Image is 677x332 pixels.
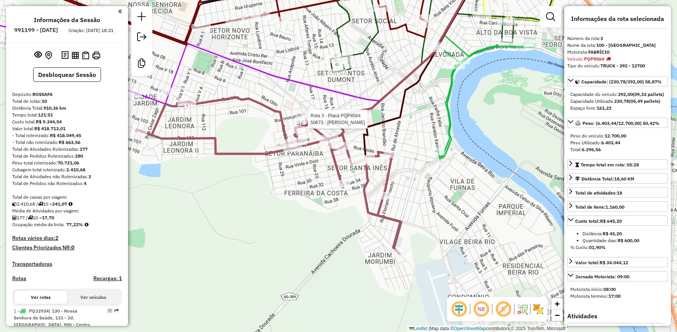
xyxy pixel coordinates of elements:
[575,176,634,182] div: Distância Total:
[597,105,611,111] strong: 161,22
[12,118,122,125] div: Custo total:
[575,259,628,266] div: Valor total:
[407,326,567,332] div: Map data © contributors,© 2025 TomTom, Microsoft
[567,159,668,169] a: Tempo total em rota: 05:28
[42,98,47,104] strong: 10
[575,218,622,225] div: Custo total:
[12,105,122,112] div: Distância Total:
[66,222,83,227] strong: 77,22%
[60,49,70,61] button: Logs desbloquear sessão
[429,326,430,331] span: |
[581,79,662,85] span: Capacidade: (230,78/392,00) 58,87%
[118,7,122,16] a: Clique aqui para minimizar o painel
[12,139,122,146] div: - Total não roteirizado:
[532,303,544,315] img: Exibir/Ocultar setores
[516,303,528,315] img: Fluxo de ruas
[80,146,88,152] strong: 177
[581,162,639,168] span: Tempo total em rota: 05:28
[12,215,17,220] i: Total de Atividades
[570,286,665,293] div: Motorista início:
[567,187,668,198] a: Total de atividades:18
[12,244,122,251] h4: Clientes Priorizados NR:
[603,231,622,236] strong: R$ 45,20
[29,308,49,314] span: PQJ2934
[66,27,117,34] div: Criação: [DATE] 18:21
[608,293,621,299] strong: 17:00
[583,230,665,237] li: Distância:
[91,50,102,61] button: Imprimir Rotas
[555,310,560,320] span: −
[606,57,611,61] i: Tipo do veículo ou veículo exclusivo violado
[605,204,624,210] strong: 1.160,00
[14,27,58,34] h6: 991199 - [DATE]
[12,214,122,221] div: 177 / 10 =
[55,235,58,241] strong: 2
[12,112,122,118] div: Tempo total:
[43,105,66,111] strong: 910,36 km
[472,300,490,318] span: Ocultar NR
[32,91,53,97] strong: ROSSAFA
[42,215,54,220] strong: 17,70
[567,35,668,42] div: Número da rota:
[85,222,88,227] em: Média calculada utilizando a maior ocupação (%Peso ou %Cubagem) de cada rota da sessão. Rotas cro...
[618,238,639,243] strong: R$ 600,00
[12,180,122,187] div: Total de Pedidos não Roteirizados:
[28,215,33,220] i: Total de rotas
[570,91,665,98] div: Capacidade do veículo:
[601,140,620,145] strong: 6.403,44
[454,326,486,331] a: OpenStreetMap
[70,50,80,60] button: Visualizar relatório de Roteirização
[618,91,633,97] strong: 392,00
[567,129,668,156] div: Peso: (6.403,44/12.700,00) 50,42%
[52,201,67,207] strong: 241,07
[600,63,645,69] strong: TRUCK - 392 - 12700
[12,261,122,267] h4: Transportadoras
[12,166,122,173] div: Cubagem total roteirizado:
[494,300,512,318] span: Exibir rótulo
[12,146,122,153] div: Total de Atividades Roteirizadas:
[603,286,616,292] strong: 08:00
[570,98,665,105] div: Capacidade Utilizada:
[134,56,149,73] a: Criar modelo
[84,180,86,186] strong: 4
[12,153,122,160] div: Total de Pedidos Roteirizados:
[570,139,665,146] div: Peso Utilizado:
[88,174,91,179] strong: 3
[58,160,79,166] strong: 70.721,06
[12,207,122,214] div: Média de Atividades por viagem:
[14,291,67,304] button: Ver rotas
[582,147,601,152] strong: 6.296,56
[567,42,668,49] div: Nome da rota:
[567,88,668,115] div: Capacidade: (230,78/392,00) 58,87%
[34,126,66,131] strong: R$ 418.713,01
[66,167,85,172] strong: 2.410,68
[14,308,90,327] span: 1 -
[567,283,668,303] div: Jornada Motorista: 09:00
[617,190,622,196] strong: 18
[600,218,622,224] strong: R$ 645,20
[12,194,122,201] div: Total de caixas por viagem:
[69,202,72,206] i: Meta Caixas/viagem: 1,00 Diferença: 240,07
[588,49,610,55] strong: FABRÍCIO
[567,201,668,212] a: Total de itens:1.160,00
[43,49,54,61] button: Centralizar mapa no depósito ou ponto de apoio
[575,190,622,196] span: Total de atividades:
[567,76,668,86] a: Capacidade: (230,78/392,00) 58,87%
[12,173,122,180] div: Total de Atividades não Roteirizadas:
[450,300,468,318] span: Ocultar deslocamento
[567,56,668,62] div: Veículo:
[600,35,603,41] strong: 3
[12,91,122,98] div: Depósito:
[570,146,665,153] div: Total:
[67,291,120,304] button: Ver veículos
[75,153,83,159] strong: 280
[567,62,668,69] div: Tipo do veículo:
[134,9,149,26] a: Nova sessão e pesquisa
[567,227,668,254] div: Custo total:R$ 645,20
[567,118,668,128] a: Peso: (6.403,44/12.700,00) 50,42%
[570,293,665,300] div: Motorista término:
[551,298,563,310] a: Zoom in
[583,237,665,244] li: Quantidade dias:
[134,29,149,46] a: Exportar sessão
[12,201,122,207] div: 2.410,68 / 10 =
